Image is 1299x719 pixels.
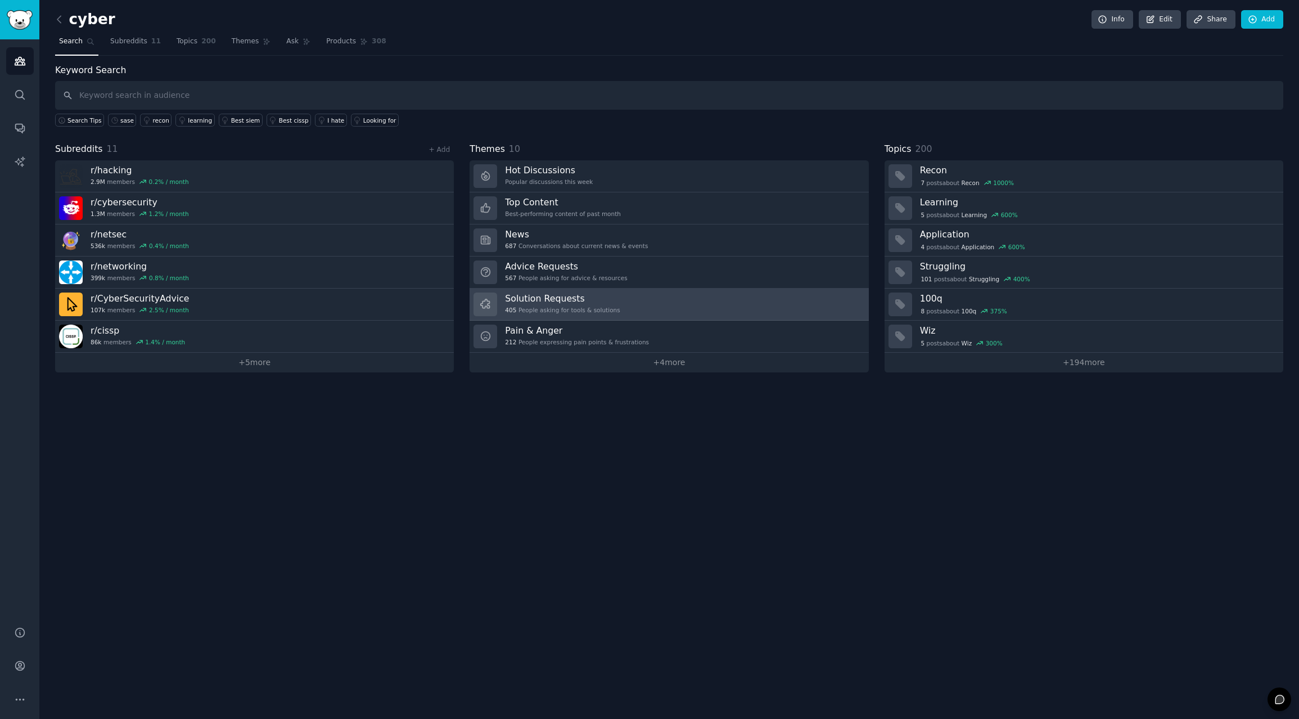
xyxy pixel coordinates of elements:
[920,228,1275,240] h3: Application
[920,306,1008,316] div: post s about
[59,260,83,284] img: networking
[279,116,309,124] div: Best cissp
[921,275,932,283] span: 101
[55,33,98,56] a: Search
[91,306,105,314] span: 107k
[505,196,621,208] h3: Top Content
[921,211,924,219] span: 5
[993,179,1014,187] div: 1000 %
[1139,10,1181,29] a: Edit
[91,242,189,250] div: members
[91,274,189,282] div: members
[470,224,868,257] a: News687Conversations about current news & events
[915,143,932,154] span: 200
[55,114,104,127] button: Search Tips
[120,116,134,124] div: sase
[470,257,868,289] a: Advice Requests567People asking for advice & resources
[7,10,33,30] img: GummySearch logo
[1001,211,1018,219] div: 600 %
[920,210,1019,220] div: post s about
[885,192,1283,224] a: Learning5postsaboutLearning600%
[282,33,314,56] a: Ask
[505,242,648,250] div: Conversations about current news & events
[59,37,83,47] span: Search
[351,114,399,127] a: Looking for
[106,33,165,56] a: Subreddits11
[505,228,648,240] h3: News
[920,274,1031,284] div: post s about
[885,160,1283,192] a: Recon7postsaboutRecon1000%
[152,116,169,124] div: recon
[322,33,390,56] a: Products308
[91,196,189,208] h3: r/ cybersecurity
[885,289,1283,321] a: 100q8postsabout100q375%
[91,325,185,336] h3: r/ cissp
[59,293,83,316] img: CyberSecurityAdvice
[505,242,516,250] span: 687
[920,178,1015,188] div: post s about
[505,274,516,282] span: 567
[986,339,1003,347] div: 300 %
[962,243,995,251] span: Application
[962,307,977,315] span: 100q
[231,116,260,124] div: Best siem
[1091,10,1133,29] a: Info
[315,114,347,127] a: I hate
[91,306,190,314] div: members
[91,178,189,186] div: members
[921,339,924,347] span: 5
[55,65,126,75] label: Keyword Search
[1013,275,1030,283] div: 400 %
[55,142,103,156] span: Subreddits
[201,37,216,47] span: 200
[921,243,924,251] span: 4
[1241,10,1283,29] a: Add
[91,210,189,218] div: members
[59,228,83,252] img: netsec
[470,353,868,372] a: +4more
[327,116,344,124] div: I hate
[470,289,868,321] a: Solution Requests405People asking for tools & solutions
[55,257,454,289] a: r/networking399kmembers0.8% / month
[91,274,105,282] span: 399k
[962,179,980,187] span: Recon
[55,321,454,353] a: r/cissp86kmembers1.4% / month
[91,293,190,304] h3: r/ CyberSecurityAdvice
[921,307,924,315] span: 8
[59,196,83,220] img: cybersecurity
[969,275,999,283] span: Struggling
[920,338,1004,348] div: post s about
[505,293,620,304] h3: Solution Requests
[219,114,263,127] a: Best siem
[920,293,1275,304] h3: 100q
[232,37,259,47] span: Themes
[505,260,627,272] h3: Advice Requests
[151,37,161,47] span: 11
[149,274,189,282] div: 0.8 % / month
[107,143,118,154] span: 11
[55,11,115,29] h2: cyber
[920,164,1275,176] h3: Recon
[55,160,454,192] a: r/hacking2.9Mmembers0.2% / month
[149,178,189,186] div: 0.2 % / month
[91,338,185,346] div: members
[505,274,627,282] div: People asking for advice & resources
[59,164,83,188] img: hacking
[55,192,454,224] a: r/cybersecurity1.3Mmembers1.2% / month
[920,260,1275,272] h3: Struggling
[505,178,593,186] div: Popular discussions this week
[372,37,386,47] span: 308
[920,242,1026,252] div: post s about
[55,289,454,321] a: r/CyberSecurityAdvice107kmembers2.5% / month
[962,211,987,219] span: Learning
[140,114,172,127] a: recon
[91,242,105,250] span: 536k
[228,33,275,56] a: Themes
[175,114,214,127] a: learning
[91,210,105,218] span: 1.3M
[885,224,1283,257] a: Application4postsaboutApplication600%
[1187,10,1235,29] a: Share
[91,178,105,186] span: 2.9M
[470,142,505,156] span: Themes
[470,160,868,192] a: Hot DiscussionsPopular discussions this week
